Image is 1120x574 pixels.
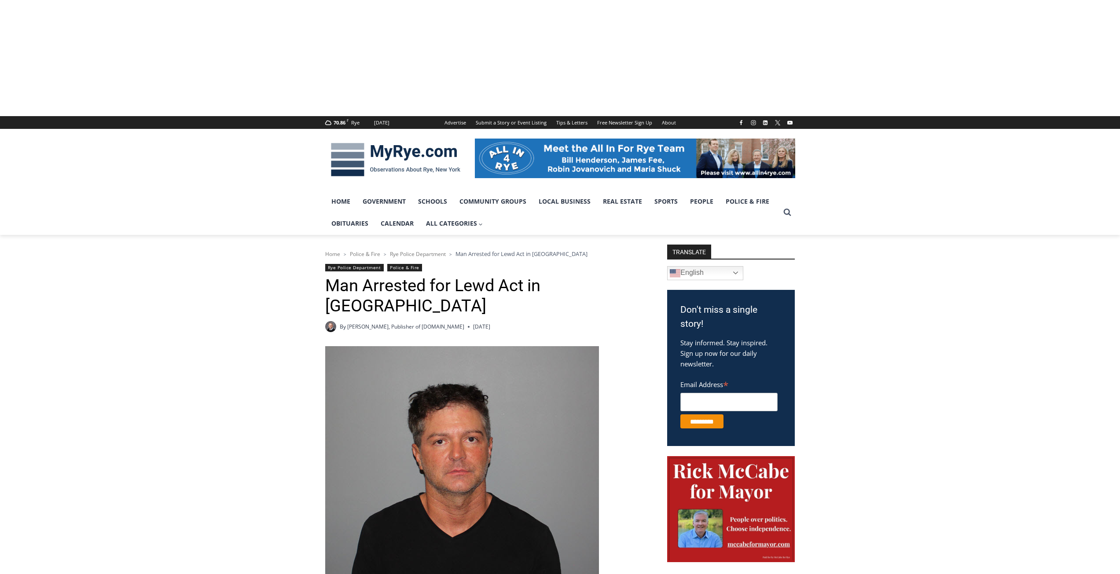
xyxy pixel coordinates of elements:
span: > [344,251,346,257]
a: Police & Fire [350,250,380,258]
a: Sports [648,190,684,212]
a: People [684,190,720,212]
span: > [449,251,452,257]
span: > [384,251,386,257]
span: All Categories [426,219,483,228]
span: By [340,322,346,331]
a: Advertise [440,116,471,129]
nav: Secondary Navigation [440,116,681,129]
h3: Don't miss a single story! [680,303,782,331]
h1: Man Arrested for Lewd Act in [GEOGRAPHIC_DATA] [325,276,644,316]
span: F [347,118,349,123]
a: Facebook [736,117,746,128]
span: 70.86 [334,119,345,126]
a: Police & Fire [387,264,422,271]
a: Rye Police Department [325,264,384,271]
a: Submit a Story or Event Listing [471,116,551,129]
a: Government [356,190,412,212]
img: McCabe for Mayor [667,456,795,563]
img: en [670,268,680,278]
a: Home [325,190,356,212]
div: [DATE] [374,119,389,127]
div: Rye [351,119,360,127]
a: Author image [325,321,336,332]
a: Tips & Letters [551,116,592,129]
a: English [667,266,743,280]
a: [PERSON_NAME], Publisher of [DOMAIN_NAME] [347,323,464,330]
nav: Primary Navigation [325,190,779,235]
a: Obituaries [325,212,375,234]
a: All Categories [420,212,489,234]
a: Schools [412,190,453,212]
label: Email Address [680,376,778,391]
a: Free Newsletter Sign Up [592,116,657,129]
button: View Search Form [779,205,795,220]
a: Community Groups [453,190,532,212]
a: X [772,117,783,128]
span: Man Arrested for Lewd Act in [GEOGRAPHIC_DATA] [455,250,588,258]
a: Calendar [375,212,420,234]
img: MyRye.com [325,137,466,183]
a: Rye Police Department [390,250,446,258]
a: YouTube [785,117,795,128]
strong: TRANSLATE [667,245,711,259]
time: [DATE] [473,322,490,331]
nav: Breadcrumbs [325,249,644,258]
a: Home [325,250,340,258]
a: Instagram [748,117,759,128]
p: Stay informed. Stay inspired. Sign up now for our daily newsletter. [680,337,782,369]
a: Local Business [532,190,597,212]
a: Real Estate [597,190,648,212]
img: All in for Rye [475,139,795,178]
a: Police & Fire [720,190,775,212]
a: About [657,116,681,129]
a: Linkedin [760,117,771,128]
